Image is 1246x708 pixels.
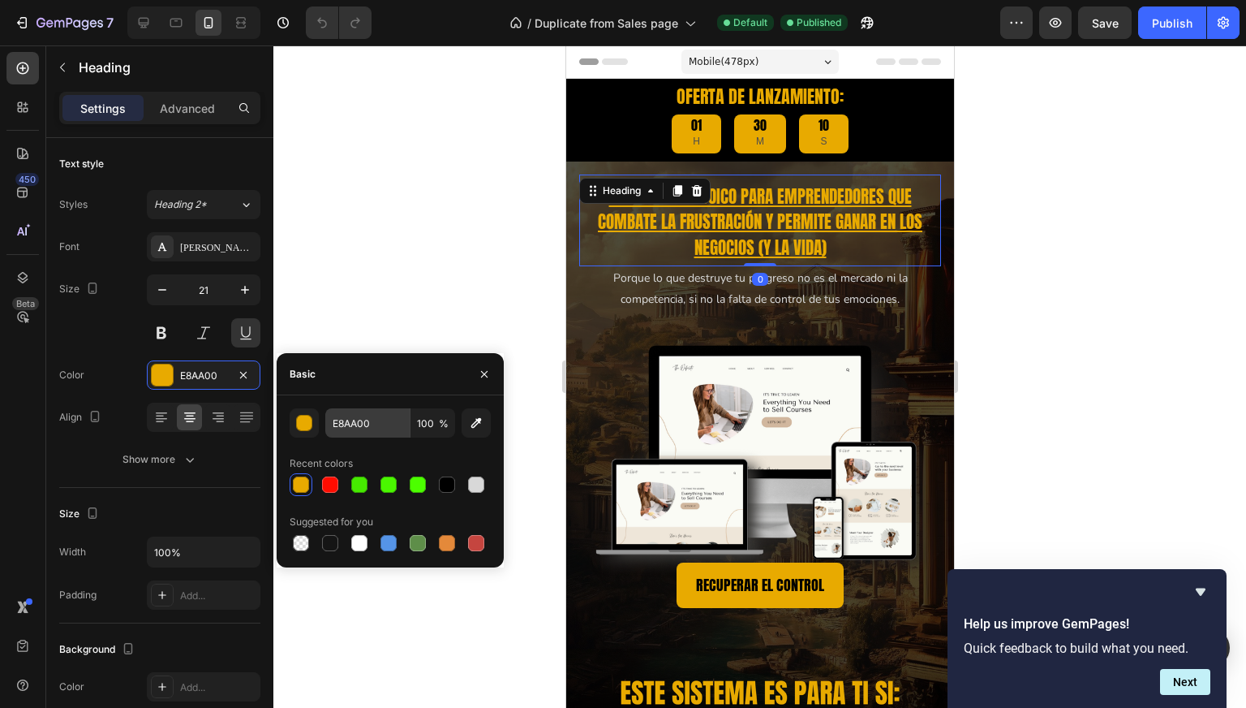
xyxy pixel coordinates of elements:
[59,545,86,559] div: Width
[122,451,198,468] div: Show more
[148,537,260,567] input: Auto
[306,6,372,39] div: Undo/Redo
[325,408,410,438] input: Eg: FFFFFF
[59,503,102,525] div: Size
[290,456,353,471] div: Recent colors
[59,157,104,171] div: Text style
[147,190,260,219] button: Heading 2*
[180,369,227,383] div: E8AA00
[1191,582,1210,602] button: Hide survey
[180,240,256,255] div: [PERSON_NAME]
[290,515,373,529] div: Suggested for you
[1092,16,1119,30] span: Save
[154,197,207,212] span: Heading 2*
[106,13,114,32] p: 7
[59,240,79,254] div: Font
[59,639,138,661] div: Background
[439,417,449,431] span: %
[290,367,316,382] div: Basic
[59,407,105,429] div: Align
[180,680,256,695] div: Add...
[964,615,1210,634] h2: Help us improve GemPages!
[80,100,126,117] p: Settings
[1138,6,1206,39] button: Publish
[180,589,256,603] div: Add...
[527,15,531,32] span: /
[6,6,121,39] button: 7
[59,197,88,212] div: Styles
[964,582,1210,695] div: Help us improve GemPages!
[15,173,39,186] div: 450
[797,15,841,30] span: Published
[59,588,97,602] div: Padding
[160,100,215,117] p: Advanced
[535,15,678,32] span: Duplicate from Sales page
[59,445,260,474] button: Show more
[79,58,254,77] p: Heading
[964,641,1210,656] p: Quick feedback to build what you need.
[59,368,84,382] div: Color
[1160,669,1210,695] button: Next question
[59,680,84,694] div: Color
[59,278,102,300] div: Size
[566,45,954,708] iframe: Design area
[1078,6,1132,39] button: Save
[12,297,39,310] div: Beta
[1152,15,1192,32] div: Publish
[733,15,767,30] span: Default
